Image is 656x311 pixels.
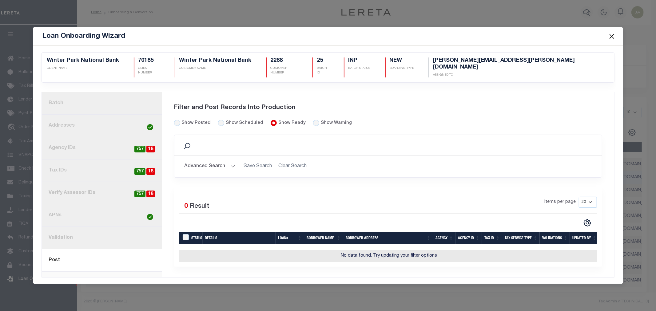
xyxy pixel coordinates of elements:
label: Show Scheduled [226,120,263,127]
label: Show Posted [181,120,211,127]
th: Borrower Address: activate to sort column ascending [343,232,433,244]
th: Validations: activate to sort column ascending [540,232,570,244]
a: Addresses [42,115,162,137]
h5: [PERSON_NAME][EMAIL_ADDRESS][PERSON_NAME][DOMAIN_NAME] [433,57,594,71]
p: BATCH STATUS [348,66,370,71]
th: Status [189,232,203,244]
p: CUSTOMER NUMBER [270,66,298,75]
a: Post [42,249,162,272]
span: 18 [146,168,155,175]
p: CLIENT NUMBER [138,66,160,75]
img: check-icon-green.svg [147,214,153,220]
th: Agency ID: activate to sort column ascending [455,232,482,244]
label: Result [190,202,209,211]
th: Tax ID: activate to sort column ascending [482,232,502,244]
h5: 25 [317,57,329,64]
img: check-icon-green.svg [147,124,153,130]
span: Items per page [544,199,576,206]
h5: INP [348,57,370,64]
th: Agency: activate to sort column ascending [433,232,455,244]
a: Tax IDs18757 [42,159,162,182]
h5: 2288 [270,57,298,64]
p: CUSTOMER NAME [179,66,251,71]
p: Boarding Type [389,66,414,71]
a: Batch [42,92,162,115]
span: 18 [146,146,155,153]
button: Close [608,32,616,40]
th: Updated By: activate to sort column ascending [570,232,599,244]
th: Details [203,232,276,244]
label: Show Warning [321,120,352,127]
span: 757 [134,146,145,153]
h5: Loan Onboarding Wizard [42,32,125,41]
h5: Winter Park National Bank [47,57,119,64]
a: Agency IDs18757 [42,137,162,159]
a: APNs [42,204,162,227]
th: LoanPrepID [179,232,189,244]
label: Show Ready [278,120,306,127]
span: 757 [134,168,145,175]
button: Advanced Search [184,160,235,172]
td: No data found. Try updating your filter options [179,250,599,262]
span: 18 [146,191,155,198]
th: Borrower Name: activate to sort column ascending [304,232,343,244]
p: Assigned To [433,73,594,77]
th: Loan#: activate to sort column ascending [276,232,304,244]
span: 757 [134,191,145,198]
p: BATCH ID [317,66,329,75]
h5: Winter Park National Bank [179,57,251,64]
a: Validation [42,227,162,249]
h5: 70185 [138,57,160,64]
h5: NEW [389,57,414,64]
div: Filter and Post Records Into Production [174,96,602,120]
a: Verify Assessor IDs18757 [42,182,162,204]
p: CLIENT NAME [47,66,119,71]
th: Tax Service Type: activate to sort column ascending [502,232,540,244]
span: 0 [184,203,188,210]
